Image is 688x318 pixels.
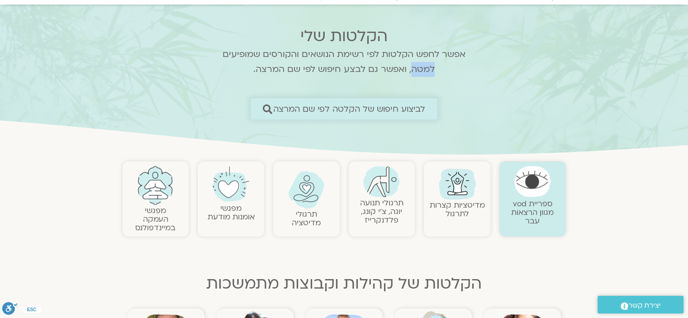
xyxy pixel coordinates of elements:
[273,104,426,114] span: לביצוע חיפוש של הקלטה לפי שם המרצה
[292,209,321,228] a: תרגולימדיטציה
[360,198,403,225] a: תרגולי תנועהיוגה, צ׳י קונג, פלדנקרייז
[211,47,478,77] p: אפשר לחפש הקלטות לפי רשימת הנושאים והקורסים שמופיעים למטה, ואפשר גם לבצע חיפוש לפי שם המרצה.
[628,299,661,312] span: יצירת קשר
[123,275,566,293] h2: הקלטות של קהילות וקבוצות מתמשכות
[598,296,683,313] a: יצירת קשר
[208,203,255,222] a: מפגשיאומנות מודעת
[211,27,478,45] h2: הקלטות שלי
[251,98,437,119] a: לביצוע חיפוש של הקלטה לפי שם המרצה
[135,205,176,233] a: מפגשיהעמקה במיינדפולנס
[511,199,554,226] a: ספריית vodמגוון הרצאות עבר
[430,200,485,219] a: מדיטציות קצרות לתרגול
